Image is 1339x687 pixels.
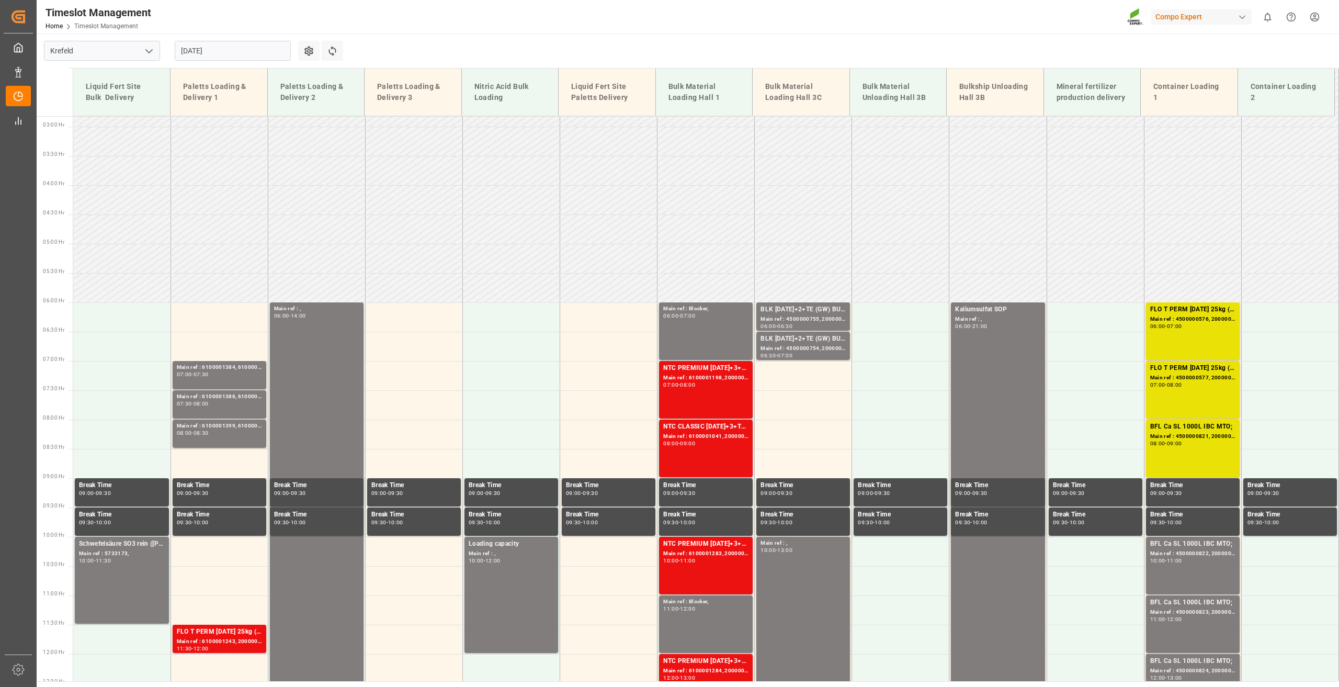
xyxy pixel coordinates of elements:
[1052,77,1132,107] div: Mineral fertilizer production delivery
[43,591,64,596] span: 11:00 Hr
[566,491,581,495] div: 09:00
[663,313,678,318] div: 06:00
[388,491,403,495] div: 09:30
[387,520,388,525] div: -
[484,520,485,525] div: -
[1150,305,1235,315] div: FLO T PERM [DATE] 25kg (x42) WW;
[761,334,846,344] div: BLK [DATE]+2+TE (GW) BULK;
[371,480,457,491] div: Break Time
[1151,7,1256,27] button: Compo Expert
[581,520,583,525] div: -
[177,510,262,520] div: Break Time
[1150,432,1235,441] div: Main ref : 4500000821, 2000000630;
[43,503,64,509] span: 09:30 Hr
[1167,617,1182,622] div: 12:00
[1070,520,1085,525] div: 10:00
[191,372,193,377] div: -
[777,520,792,525] div: 10:00
[177,392,262,401] div: Main ref : 6100001386, 6100001386
[955,491,970,495] div: 09:00
[1150,656,1235,667] div: BFL Ca SL 1000L IBC MTO;
[776,324,777,329] div: -
[191,401,193,406] div: -
[1150,617,1165,622] div: 11:00
[663,667,748,675] div: Main ref : 6100001284, 2000001116;
[177,491,192,495] div: 09:00
[274,480,359,491] div: Break Time
[1165,617,1166,622] div: -
[177,646,192,651] div: 11:30
[663,382,678,387] div: 07:00
[43,415,64,421] span: 08:00 Hr
[79,480,165,491] div: Break Time
[94,491,96,495] div: -
[1150,608,1235,617] div: Main ref : 4500000823, 2000000630;
[484,558,485,563] div: -
[44,41,160,61] input: Type to search/select
[678,313,680,318] div: -
[274,520,289,525] div: 09:30
[858,491,873,495] div: 09:00
[566,480,651,491] div: Break Time
[276,77,356,107] div: Paletts Loading & Delivery 2
[761,315,846,324] div: Main ref : 4500000755, 2000000628;
[680,441,695,446] div: 09:00
[79,539,165,549] div: Schwefelsäure SO3 rein ([PERSON_NAME]);
[875,520,890,525] div: 10:00
[177,480,262,491] div: Break Time
[177,363,262,372] div: Main ref : 6100001384, 6100001384
[777,548,792,553] div: 13:00
[43,239,64,245] span: 05:00 Hr
[1263,491,1264,495] div: -
[291,313,306,318] div: 14:00
[1165,520,1166,525] div: -
[873,491,875,495] div: -
[96,558,111,563] div: 11:30
[678,441,680,446] div: -
[761,548,776,553] div: 10:00
[177,627,262,637] div: FLO T PERM [DATE] 25kg (x40) INT;
[371,491,387,495] div: 09:00
[680,606,695,611] div: 12:00
[1247,520,1263,525] div: 09:30
[1167,675,1182,680] div: 13:00
[858,480,943,491] div: Break Time
[291,520,306,525] div: 10:00
[566,510,651,520] div: Break Time
[1150,598,1235,608] div: BFL Ca SL 1000L IBC MTO;
[469,539,554,549] div: Loading capacity
[1150,315,1235,324] div: Main ref : 4500000576, 2000000429;
[970,491,972,495] div: -
[79,510,165,520] div: Break Time
[972,324,988,329] div: 21:00
[1053,480,1138,491] div: Break Time
[776,353,777,358] div: -
[680,382,695,387] div: 08:00
[96,491,111,495] div: 09:30
[776,548,777,553] div: -
[191,491,193,495] div: -
[567,77,647,107] div: Liquid Fert Site Paletts Delivery
[1150,510,1235,520] div: Break Time
[43,386,64,391] span: 07:30 Hr
[972,491,988,495] div: 09:30
[678,558,680,563] div: -
[94,520,96,525] div: -
[1127,8,1144,26] img: Screenshot%202023-09-29%20at%2010.02.21.png_1712312052.png
[1264,520,1279,525] div: 10:00
[1247,480,1333,491] div: Break Time
[43,122,64,128] span: 03:00 Hr
[1247,491,1263,495] div: 09:00
[194,491,209,495] div: 09:30
[141,43,156,59] button: open menu
[663,656,748,667] div: NTC PREMIUM [DATE]+3+TE BULK;
[289,313,290,318] div: -
[291,491,306,495] div: 09:30
[388,520,403,525] div: 10:00
[43,444,64,450] span: 08:30 Hr
[761,520,776,525] div: 09:30
[485,558,501,563] div: 12:00
[1150,675,1165,680] div: 12:00
[955,305,1040,315] div: Kaliumsulfat SOP
[43,474,64,479] span: 09:00 Hr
